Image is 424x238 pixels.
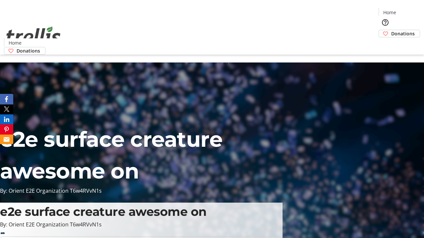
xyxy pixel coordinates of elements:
[9,39,22,46] span: Home
[379,30,420,37] a: Donations
[4,39,26,46] a: Home
[379,16,392,29] button: Help
[379,37,392,51] button: Cart
[383,9,396,16] span: Home
[4,47,45,55] a: Donations
[17,47,40,54] span: Donations
[4,19,63,52] img: Orient E2E Organization T6w4RVvN1s's Logo
[391,30,415,37] span: Donations
[379,9,400,16] a: Home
